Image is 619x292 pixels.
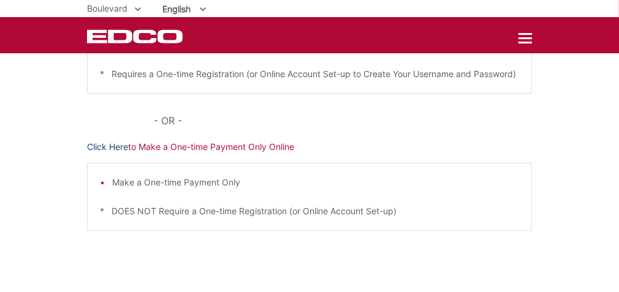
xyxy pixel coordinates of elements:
[87,140,532,154] p: to Make a One-time Payment Only Online
[87,140,128,154] a: Click Here
[87,3,127,13] span: Boulevard
[87,29,184,43] a: EDCD logo. Return to the homepage.
[100,67,519,81] p: * Requires a One-time Registration (or Online Account Set-up to Create Your Username and Password)
[154,112,532,129] p: - OR -
[100,204,519,218] p: * DOES NOT Require a One-time Registration (or Online Account Set-up)
[112,176,519,189] li: Make a One-time Payment Only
